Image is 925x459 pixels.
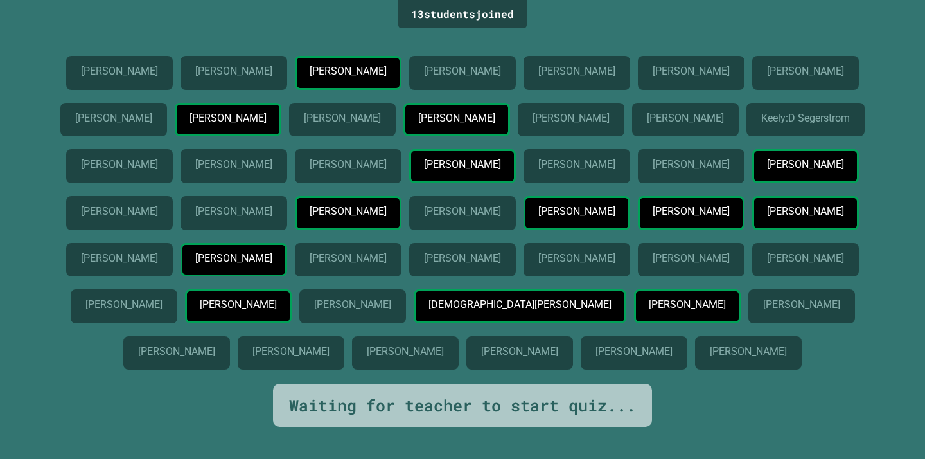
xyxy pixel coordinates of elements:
p: [PERSON_NAME] [424,159,500,170]
p: [PERSON_NAME] [195,66,272,77]
p: [PERSON_NAME] [595,346,672,357]
p: [PERSON_NAME] [653,206,729,217]
p: [PERSON_NAME] [310,66,386,77]
p: [PERSON_NAME] [195,253,272,264]
p: [PERSON_NAME] [767,206,843,217]
p: [PERSON_NAME] [424,206,500,217]
p: [PERSON_NAME] [81,253,157,264]
p: [PERSON_NAME] [310,253,386,264]
p: [PERSON_NAME] [200,299,276,310]
p: [PERSON_NAME] [653,253,729,264]
p: [PERSON_NAME] [653,66,729,77]
p: [PERSON_NAME] [75,113,152,124]
p: [PERSON_NAME] [81,66,157,77]
p: [PERSON_NAME] [533,113,609,124]
p: [PERSON_NAME] [649,299,725,310]
p: [PERSON_NAME] [653,159,729,170]
p: [PERSON_NAME] [538,206,615,217]
p: Keely:D Segerstrom [761,113,849,124]
p: [PERSON_NAME] [424,253,500,264]
p: [PERSON_NAME] [252,346,329,357]
p: [PERSON_NAME] [647,113,723,124]
p: [PERSON_NAME] [138,346,215,357]
p: [PERSON_NAME] [304,113,380,124]
p: [PERSON_NAME] [763,299,840,310]
p: [PERSON_NAME] [710,346,786,357]
p: [PERSON_NAME] [81,159,157,170]
p: [PERSON_NAME] [310,159,386,170]
p: [PERSON_NAME] [195,206,272,217]
p: [PERSON_NAME] [538,66,615,77]
p: [PERSON_NAME] [767,159,843,170]
p: [PERSON_NAME] [418,113,495,124]
p: [PERSON_NAME] [538,253,615,264]
p: [PERSON_NAME] [189,113,266,124]
p: [PERSON_NAME] [367,346,443,357]
p: [PERSON_NAME] [195,159,272,170]
p: [PERSON_NAME] [310,206,386,217]
p: [PERSON_NAME] [85,299,162,310]
div: Waiting for teacher to start quiz... [289,393,636,418]
p: [PERSON_NAME] [314,299,391,310]
p: [DEMOGRAPHIC_DATA][PERSON_NAME] [428,299,610,310]
p: [PERSON_NAME] [424,66,500,77]
p: [PERSON_NAME] [81,206,157,217]
p: [PERSON_NAME] [767,253,843,264]
p: [PERSON_NAME] [538,159,615,170]
p: [PERSON_NAME] [767,66,843,77]
p: [PERSON_NAME] [481,346,558,357]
